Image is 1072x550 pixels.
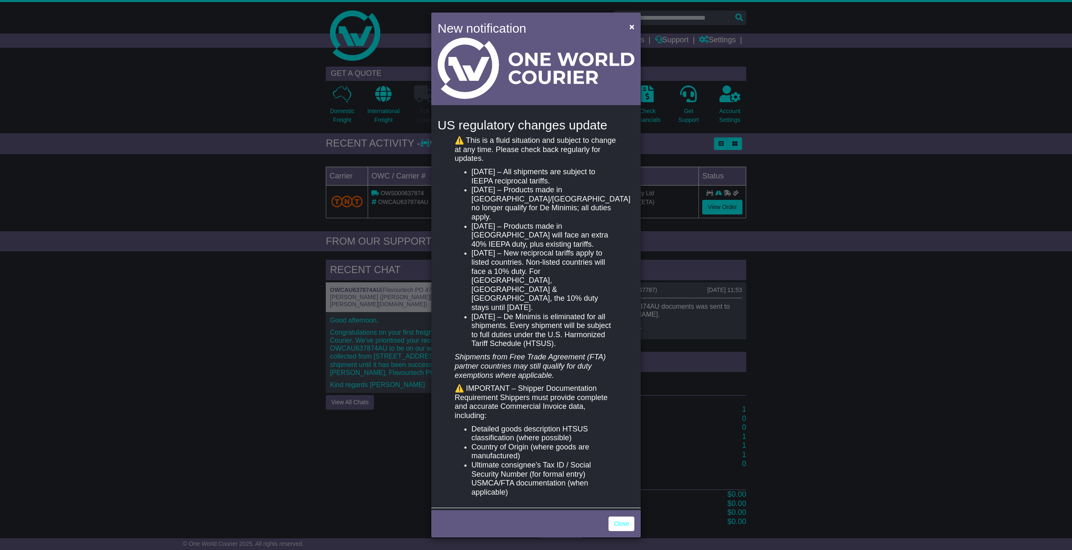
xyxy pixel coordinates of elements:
em: Shipments from Free Trade Agreement (FTA) partner countries may still qualify for duty exemptions... [455,353,606,379]
h4: US regulatory changes update [438,118,634,132]
li: Detailed goods description HTSUS classification (where possible) [472,425,617,443]
img: Light [438,38,634,99]
p: ⚠️ This is a fluid situation and subject to change at any time. Please check back regularly for u... [455,136,617,163]
button: Close [625,18,639,35]
p: ⚠️ IMPORTANT – Shipper Documentation Requirement Shippers must provide complete and accurate Comm... [455,384,617,420]
h4: New notification [438,19,617,38]
li: [DATE] – Products made in [GEOGRAPHIC_DATA]/[GEOGRAPHIC_DATA] no longer qualify for De Minimis; a... [472,186,617,222]
span: × [629,22,634,31]
li: [DATE] – All shipments are subject to IEEPA reciprocal tariffs. [472,168,617,186]
li: [DATE] – New reciprocal tariffs apply to listed countries. Non-listed countries will face a 10% d... [472,249,617,312]
li: [DATE] – Products made in [GEOGRAPHIC_DATA] will face an extra 40% IEEPA duty, plus existing tari... [472,222,617,249]
li: Country of Origin (where goods are manufactured) [472,443,617,461]
li: [DATE] – De Minimis is eliminated for all shipments. Every shipment will be subject to full dutie... [472,312,617,349]
a: Close [608,516,634,531]
li: Ultimate consignee’s Tax ID / Social Security Number (for formal entry) USMCA/FTA documentation (... [472,461,617,497]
